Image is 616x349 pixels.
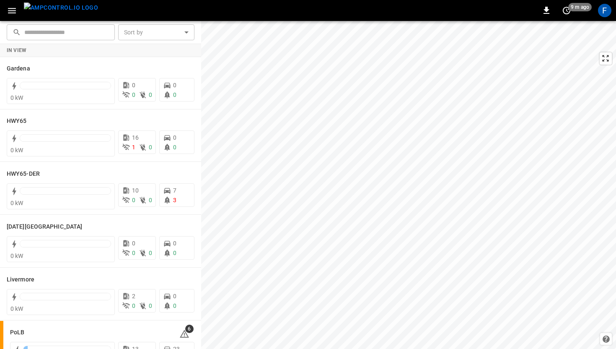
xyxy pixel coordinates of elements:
[132,240,135,247] span: 0
[173,197,176,203] span: 3
[149,302,152,309] span: 0
[132,250,135,256] span: 0
[132,197,135,203] span: 0
[10,328,24,337] h6: PoLB
[149,197,152,203] span: 0
[173,240,176,247] span: 0
[24,3,98,13] img: ampcontrol.io logo
[185,325,194,333] span: 6
[7,64,30,73] h6: Gardena
[132,187,139,194] span: 10
[132,302,135,309] span: 0
[7,169,40,179] h6: HWY65-DER
[132,134,139,141] span: 16
[568,3,592,11] span: 9 m ago
[173,144,176,151] span: 0
[10,94,23,101] span: 0 kW
[173,91,176,98] span: 0
[132,91,135,98] span: 0
[7,117,27,126] h6: HWY65
[10,305,23,312] span: 0 kW
[201,21,616,349] canvas: Map
[132,82,135,89] span: 0
[10,253,23,259] span: 0 kW
[149,144,152,151] span: 0
[173,134,176,141] span: 0
[173,250,176,256] span: 0
[598,4,611,17] div: profile-icon
[173,302,176,309] span: 0
[173,187,176,194] span: 7
[173,82,176,89] span: 0
[560,4,573,17] button: set refresh interval
[149,250,152,256] span: 0
[173,293,176,300] span: 0
[7,47,27,53] strong: In View
[10,200,23,206] span: 0 kW
[132,144,135,151] span: 1
[10,147,23,154] span: 0 kW
[7,275,34,284] h6: Livermore
[149,91,152,98] span: 0
[132,293,135,300] span: 2
[7,222,82,232] h6: Karma Center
